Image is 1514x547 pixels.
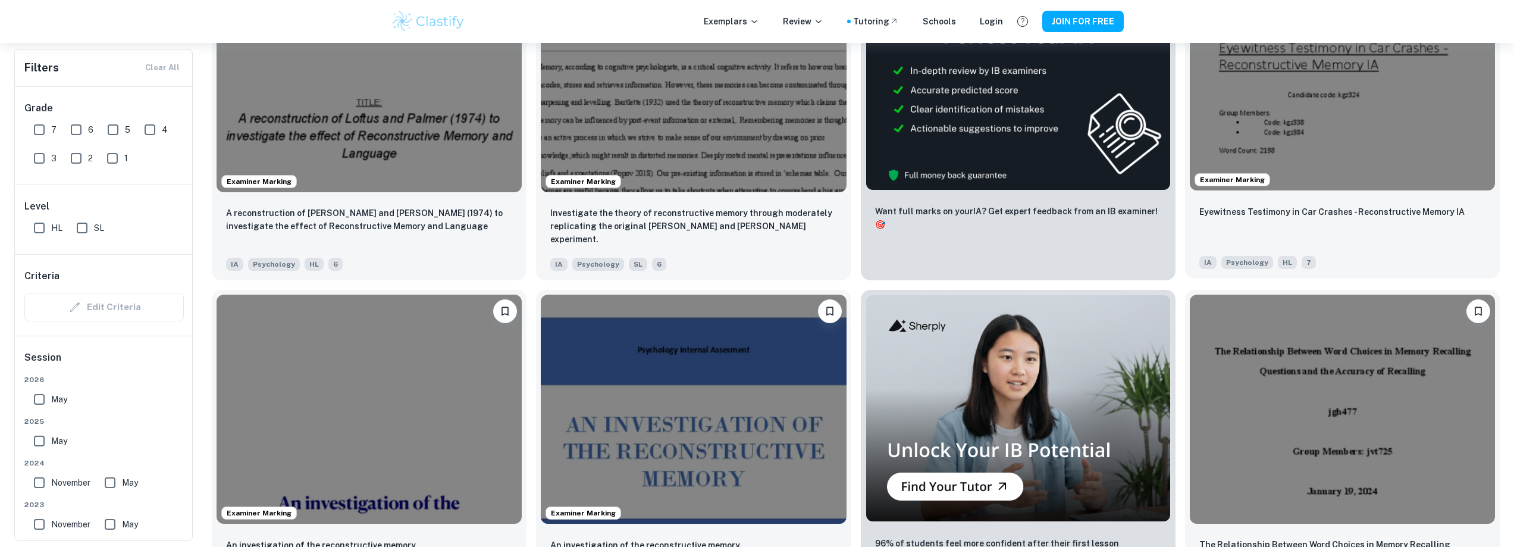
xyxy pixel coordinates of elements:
span: Examiner Marking [222,508,296,518]
span: IA [226,258,243,271]
img: Thumbnail [866,295,1171,522]
p: Exemplars [704,15,759,28]
span: HL [305,258,324,271]
a: Login [980,15,1003,28]
span: Psychology [248,258,300,271]
span: 2 [88,152,93,165]
span: SL [94,221,104,235]
span: Psychology [572,258,624,271]
span: 7 [1302,256,1316,269]
span: HL [51,221,62,235]
span: May [51,393,67,406]
span: 1 [124,152,128,165]
span: 2026 [24,374,184,385]
span: 6 [88,123,93,136]
span: 2023 [24,499,184,510]
span: Examiner Marking [1195,174,1269,185]
span: November [51,518,90,531]
span: May [51,435,67,448]
img: Clastify logo [391,10,466,33]
span: May [122,518,138,531]
img: Psychology IA example thumbnail: An investigation of the reconstructive m [541,295,846,524]
span: HL [1278,256,1297,269]
span: Psychology [1221,256,1273,269]
span: Examiner Marking [546,508,620,518]
span: 3 [51,152,57,165]
button: Help and Feedback [1013,11,1033,32]
span: November [51,476,90,489]
span: 🎯 [875,220,885,229]
span: 4 [162,123,168,136]
img: Psychology IA example thumbnail: The Relationship Between Word Choices in [1190,295,1495,524]
h6: Level [24,199,184,214]
h6: Session [24,351,184,374]
img: Psychology IA example thumbnail: An investigation of the reconstructive m [217,295,522,524]
p: Want full marks on your IA ? Get expert feedback from an IB examiner! [875,205,1161,231]
span: 7 [51,123,57,136]
a: Schools [923,15,956,28]
span: 6 [328,258,343,271]
a: Tutoring [853,15,899,28]
p: Review [783,15,823,28]
span: Examiner Marking [546,176,620,187]
span: Examiner Marking [222,176,296,187]
button: Please log in to bookmark exemplars [1466,299,1490,323]
span: 5 [125,123,130,136]
h6: Criteria [24,269,59,283]
span: IA [550,258,568,271]
span: 2024 [24,458,184,468]
button: Please log in to bookmark exemplars [818,299,842,323]
span: 6 [652,258,666,271]
p: A reconstruction of Loftus and Palmer (1974) to investigate the effect of Reconstructive Memory a... [226,207,512,233]
span: IA [1199,256,1217,269]
span: 2025 [24,416,184,427]
div: Criteria filters are unavailable when searching by topic [24,293,184,321]
p: Eyewitness Testimony in Car Crashes - Reconstructive Memory IA [1199,205,1465,218]
h6: Filters [24,60,59,76]
h6: Grade [24,101,184,115]
span: SL [629,258,647,271]
button: JOIN FOR FREE [1042,11,1124,32]
p: Investigate the theory of reconstructive memory through moderately replicating the original Loftu... [550,207,836,246]
button: Please log in to bookmark exemplars [493,299,517,323]
span: May [122,476,138,489]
